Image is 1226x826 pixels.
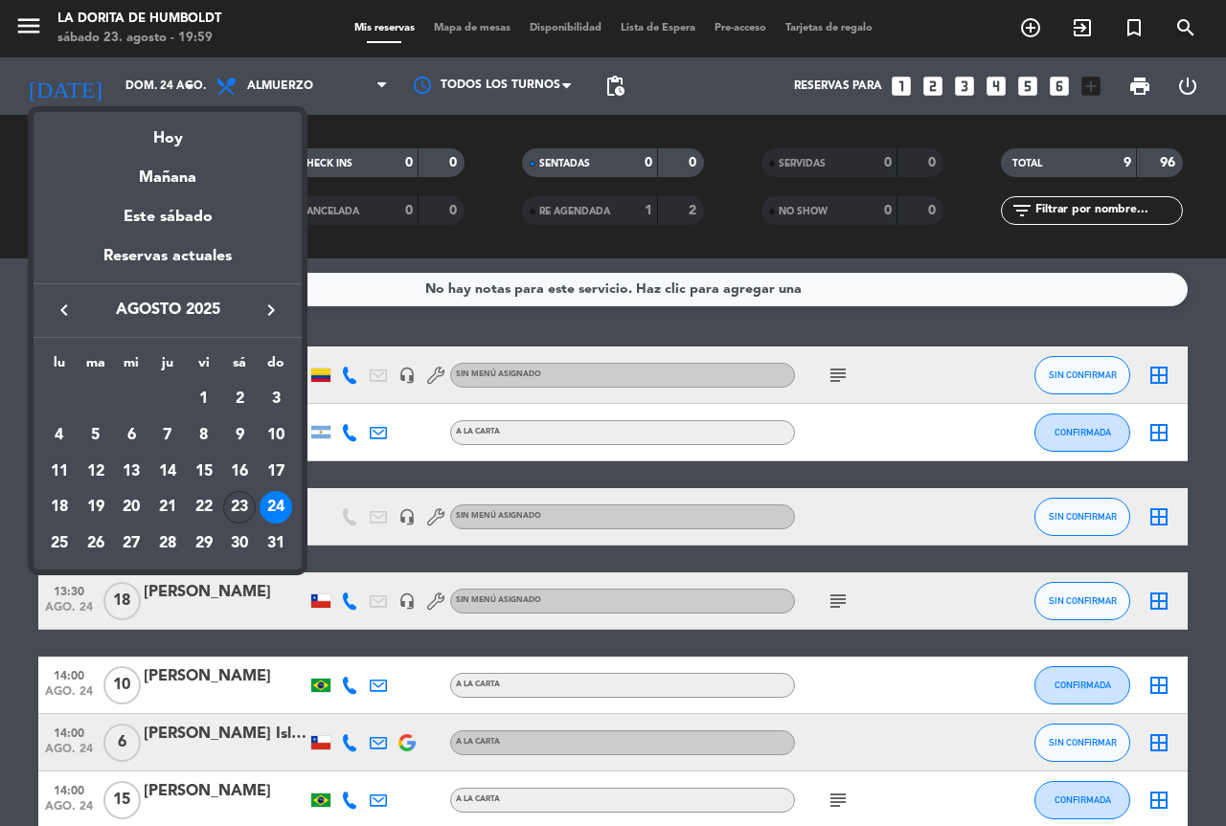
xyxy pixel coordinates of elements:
[222,454,259,490] td: 16 de agosto de 2025
[34,112,302,151] div: Hoy
[43,419,76,452] div: 4
[223,383,256,415] div: 2
[34,190,302,244] div: Este sábado
[149,525,186,562] td: 28 de agosto de 2025
[151,456,184,488] div: 14
[113,454,149,490] td: 13 de agosto de 2025
[151,527,184,560] div: 28
[113,352,149,382] th: miércoles
[41,417,78,454] td: 4 de agosto de 2025
[222,489,259,525] td: 23 de agosto de 2025
[43,527,76,560] div: 25
[78,489,114,525] td: 19 de agosto de 2025
[47,298,81,323] button: keyboard_arrow_left
[186,489,222,525] td: 22 de agosto de 2025
[41,381,186,417] td: AGO.
[258,381,294,417] td: 3 de agosto de 2025
[41,454,78,490] td: 11 de agosto de 2025
[79,527,112,560] div: 26
[186,352,222,382] th: viernes
[186,417,222,454] td: 8 de agosto de 2025
[223,491,256,524] div: 23
[222,352,259,382] th: sábado
[41,489,78,525] td: 18 de agosto de 2025
[222,381,259,417] td: 2 de agosto de 2025
[43,491,76,524] div: 18
[188,491,220,524] div: 22
[113,489,149,525] td: 20 de agosto de 2025
[34,244,302,283] div: Reservas actuales
[258,454,294,490] td: 17 de agosto de 2025
[260,491,292,524] div: 24
[188,456,220,488] div: 15
[151,419,184,452] div: 7
[260,527,292,560] div: 31
[79,456,112,488] div: 12
[78,525,114,562] td: 26 de agosto de 2025
[258,417,294,454] td: 10 de agosto de 2025
[188,383,220,415] div: 1
[34,151,302,190] div: Mañana
[186,525,222,562] td: 29 de agosto de 2025
[149,454,186,490] td: 14 de agosto de 2025
[223,456,256,488] div: 16
[188,419,220,452] div: 8
[53,299,76,322] i: keyboard_arrow_left
[41,352,78,382] th: lunes
[149,489,186,525] td: 21 de agosto de 2025
[254,298,288,323] button: keyboard_arrow_right
[260,299,283,322] i: keyboard_arrow_right
[188,527,220,560] div: 29
[115,419,148,452] div: 6
[115,456,148,488] div: 13
[151,491,184,524] div: 21
[81,298,254,323] span: agosto 2025
[115,491,148,524] div: 20
[260,383,292,415] div: 3
[79,491,112,524] div: 19
[186,454,222,490] td: 15 de agosto de 2025
[41,525,78,562] td: 25 de agosto de 2025
[186,381,222,417] td: 1 de agosto de 2025
[258,352,294,382] th: domingo
[258,489,294,525] td: 24 de agosto de 2025
[78,417,114,454] td: 5 de agosto de 2025
[149,417,186,454] td: 7 de agosto de 2025
[260,419,292,452] div: 10
[78,454,114,490] td: 12 de agosto de 2025
[222,417,259,454] td: 9 de agosto de 2025
[222,525,259,562] td: 30 de agosto de 2025
[78,352,114,382] th: martes
[258,525,294,562] td: 31 de agosto de 2025
[115,527,148,560] div: 27
[223,527,256,560] div: 30
[113,525,149,562] td: 27 de agosto de 2025
[79,419,112,452] div: 5
[113,417,149,454] td: 6 de agosto de 2025
[260,456,292,488] div: 17
[43,456,76,488] div: 11
[223,419,256,452] div: 9
[149,352,186,382] th: jueves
